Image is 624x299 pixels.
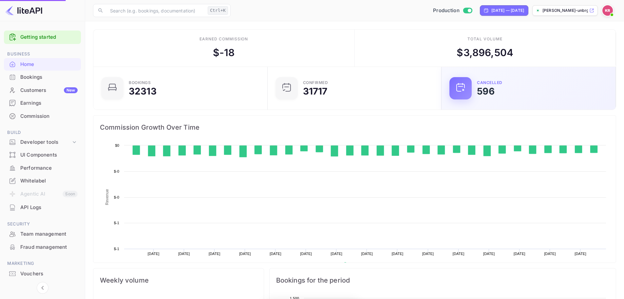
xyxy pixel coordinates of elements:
[276,275,609,286] span: Bookings for the period
[20,74,78,81] div: Bookings
[350,262,366,267] text: Revenue
[491,8,524,13] div: [DATE] — [DATE]
[4,84,81,97] div: CustomersNew
[64,87,78,93] div: New
[4,97,81,109] a: Earnings
[602,5,613,16] img: Kobus Roux
[477,87,494,96] div: 596
[4,51,81,58] span: Business
[20,99,78,107] div: Earnings
[4,58,81,70] a: Home
[20,113,78,120] div: Commission
[303,81,328,85] div: Confirmed
[114,247,119,251] text: $-1
[457,45,513,60] div: $ 3,896,504
[114,169,119,173] text: $-0
[4,260,81,267] span: Marketing
[4,267,81,280] a: Vouchers
[20,164,78,172] div: Performance
[114,221,119,225] text: $-1
[20,177,78,185] div: Whitelabel
[430,7,475,14] div: Switch to Sandbox mode
[4,137,81,148] div: Developer tools
[331,252,342,256] text: [DATE]
[4,228,81,240] a: Team management
[5,5,42,16] img: LiteAPI logo
[467,36,502,42] div: Total volume
[105,189,109,205] text: Revenue
[100,122,609,133] span: Commission Growth Over Time
[106,4,205,17] input: Search (e.g. bookings, documentation)
[37,282,48,294] button: Collapse navigation
[4,201,81,213] a: API Logs
[209,252,220,256] text: [DATE]
[575,252,586,256] text: [DATE]
[129,87,157,96] div: 32313
[422,252,434,256] text: [DATE]
[303,87,328,96] div: 31717
[4,71,81,84] div: Bookings
[148,252,160,256] text: [DATE]
[4,175,81,187] div: Whitelabel
[20,139,71,146] div: Developer tools
[542,8,588,13] p: [PERSON_NAME]-unbrg.[PERSON_NAME]...
[270,252,281,256] text: [DATE]
[20,151,78,159] div: UI Components
[129,81,151,85] div: Bookings
[4,162,81,174] a: Performance
[20,61,78,68] div: Home
[213,45,235,60] div: $ -18
[514,252,525,256] text: [DATE]
[20,230,78,238] div: Team management
[300,252,312,256] text: [DATE]
[4,110,81,123] div: Commission
[20,204,78,211] div: API Logs
[477,81,502,85] div: CANCELLED
[4,129,81,136] span: Build
[4,149,81,161] a: UI Components
[4,110,81,122] a: Commission
[178,252,190,256] text: [DATE]
[480,5,528,16] div: Click to change the date range period
[4,84,81,96] a: CustomersNew
[483,252,495,256] text: [DATE]
[20,270,78,278] div: Vouchers
[4,71,81,83] a: Bookings
[4,31,81,44] div: Getting started
[208,6,228,15] div: Ctrl+K
[20,33,78,41] a: Getting started
[392,252,404,256] text: [DATE]
[114,195,119,199] text: $-0
[115,143,119,147] text: $0
[453,252,464,256] text: [DATE]
[100,275,257,286] span: Weekly volume
[4,201,81,214] div: API Logs
[4,241,81,253] a: Fraud management
[239,252,251,256] text: [DATE]
[199,36,248,42] div: Earned commission
[4,58,81,71] div: Home
[361,252,373,256] text: [DATE]
[4,175,81,187] a: Whitelabel
[4,267,81,280] div: Vouchers
[20,87,78,94] div: Customers
[433,7,460,14] span: Production
[4,221,81,228] span: Security
[20,244,78,251] div: Fraud management
[544,252,556,256] text: [DATE]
